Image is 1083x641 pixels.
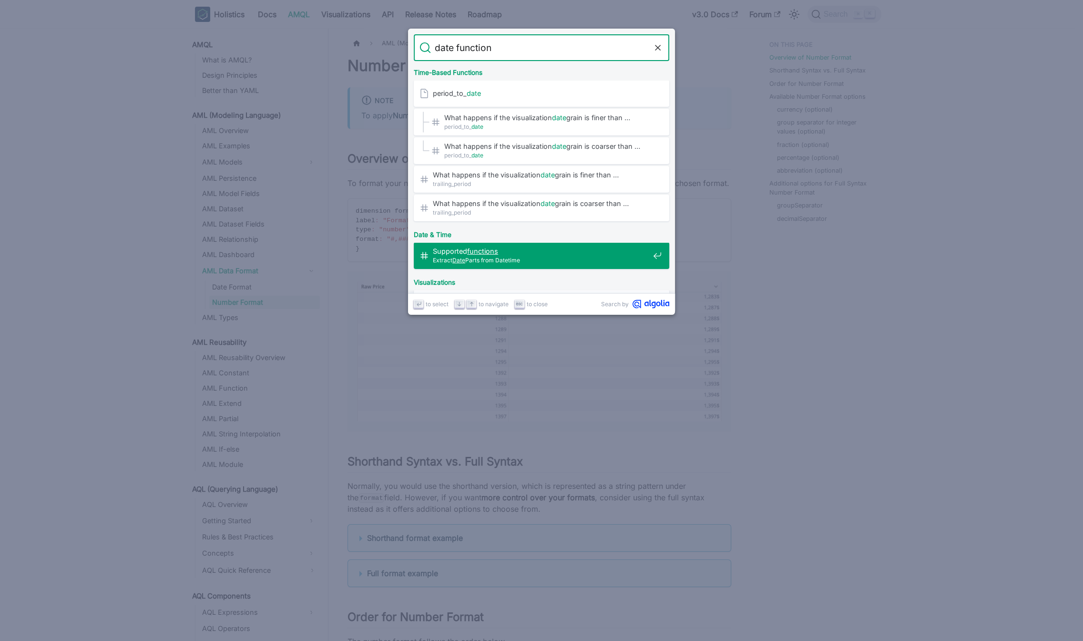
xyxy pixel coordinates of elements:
span: to close [527,300,548,309]
mark: date [471,123,483,130]
svg: Escape key [516,300,523,308]
svg: Enter key [415,300,422,308]
mark: functions [467,247,498,255]
a: Search byAlgolia [601,300,669,309]
a: What happens if the visualizationdategrain is coarser than …period_to_date [414,137,669,164]
mark: date [541,171,555,179]
button: Clear the query [652,42,664,53]
div: Time-Based Functions [412,61,671,80]
span: Supported ​ [433,247,649,256]
span: period_to_ [444,151,649,160]
span: to select [426,300,449,309]
mark: date [541,199,555,207]
div: Visualizations [412,271,671,290]
svg: Arrow up [468,300,475,308]
mark: Date [452,257,465,264]
a: 1. Using the sortingfunctionin Visualization Settings​SortingDatain your Visualization [414,290,669,317]
span: period_to_ [444,122,649,131]
span: trailing_period [433,208,649,217]
mark: date [471,152,483,159]
a: period_to_date [414,80,669,107]
mark: date [467,89,481,97]
span: What happens if the visualization grain is coarser than … [444,142,649,151]
a: What happens if the visualizationdategrain is coarser than …trailing_period [414,195,669,221]
span: to navigate [479,300,509,309]
span: period_to_ [433,89,649,98]
div: Date & Time [412,223,671,242]
mark: date [552,114,566,122]
a: What happens if the visualizationdategrain is finer than …trailing_period [414,166,669,193]
input: Search docs [431,34,652,61]
a: What happens if the visualizationdategrain is finer than …period_to_date [414,109,669,135]
span: Search by [601,300,629,309]
span: What happens if the visualization grain is finer than … [444,113,649,122]
span: What happens if the visualization grain is coarser than … [433,199,649,208]
svg: Algolia [633,300,669,309]
span: Extract Parts from Datetime [433,256,649,265]
a: Supportedfunctions​ExtractDateParts from Datetime [414,242,669,269]
mark: date [552,142,566,150]
span: trailing_period [433,179,649,188]
span: What happens if the visualization grain is finer than … [433,170,649,179]
svg: Arrow down [456,300,463,308]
